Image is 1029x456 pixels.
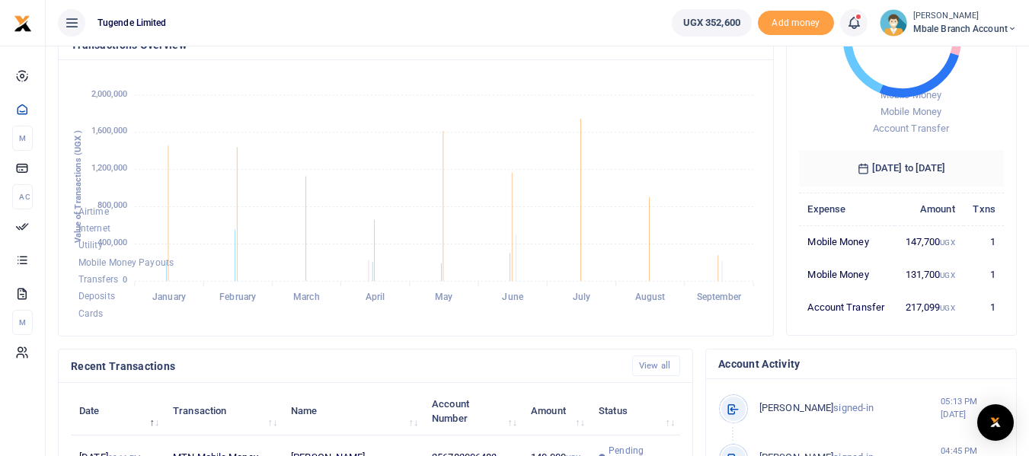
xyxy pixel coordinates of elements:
small: 05:13 PM [DATE] [941,395,1004,421]
tspan: January [152,292,186,303]
td: 1 [963,225,1004,258]
th: Expense [799,193,895,225]
small: UGX [940,271,954,279]
a: UGX 352,600 [672,9,752,37]
li: Ac [12,184,33,209]
span: Mobile Money [880,106,941,117]
li: M [12,126,33,151]
li: Toup your wallet [758,11,834,36]
td: 1 [963,291,1004,323]
a: View all [632,356,680,376]
h6: [DATE] to [DATE] [799,150,1004,187]
tspan: July [573,292,590,303]
span: Cards [78,308,104,319]
th: Amount [895,193,963,225]
tspan: August [635,292,666,303]
span: Tugende Limited [91,16,173,30]
td: 1 [963,258,1004,291]
small: [PERSON_NAME] [913,10,1017,23]
span: Deposits [78,292,115,302]
span: [PERSON_NAME] [759,402,833,413]
div: Open Intercom Messenger [977,404,1014,441]
tspan: 1,200,000 [91,164,127,174]
a: profile-user [PERSON_NAME] Mbale Branch Account [880,9,1017,37]
span: Mbale Branch Account [913,22,1017,36]
th: Account Number: activate to sort column ascending [423,387,522,435]
span: Transfers [78,274,118,285]
th: Date: activate to sort column descending [71,387,165,435]
span: UGX 352,600 [683,15,740,30]
tspan: 400,000 [97,238,127,247]
span: Add money [758,11,834,36]
tspan: February [219,292,256,303]
tspan: 0 [123,275,127,285]
tspan: May [435,292,452,303]
td: Mobile Money [799,258,895,291]
img: profile-user [880,9,907,37]
p: signed-in [759,400,941,416]
span: Internet [78,223,110,234]
td: Account Transfer [799,291,895,323]
tspan: September [697,292,742,303]
td: Mobile Money [799,225,895,258]
img: logo-small [14,14,32,33]
tspan: 2,000,000 [91,89,127,99]
tspan: 1,600,000 [91,126,127,136]
th: Amount: activate to sort column ascending [522,387,590,435]
td: 131,700 [895,258,963,291]
th: Name: activate to sort column ascending [283,387,423,435]
th: Status: activate to sort column ascending [590,387,680,435]
tspan: 800,000 [97,200,127,210]
tspan: April [366,292,385,303]
a: Add money [758,16,834,27]
span: Airtime [78,206,109,217]
a: logo-small logo-large logo-large [14,17,32,28]
li: M [12,310,33,335]
li: Wallet ballance [666,9,758,37]
small: UGX [940,238,954,247]
span: Mobile Money Payouts [78,257,174,268]
tspan: March [293,292,320,303]
td: 147,700 [895,225,963,258]
span: Utility [78,241,103,251]
small: UGX [940,304,954,312]
th: Transaction: activate to sort column ascending [165,387,283,435]
td: 217,099 [895,291,963,323]
span: Mobile Money [880,89,941,100]
tspan: June [502,292,523,303]
span: Account Transfer [873,123,950,134]
text: Value of Transactions (UGX ) [73,130,83,244]
h4: Recent Transactions [71,358,620,375]
th: Txns [963,193,1004,225]
h4: Account Activity [718,356,1004,372]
